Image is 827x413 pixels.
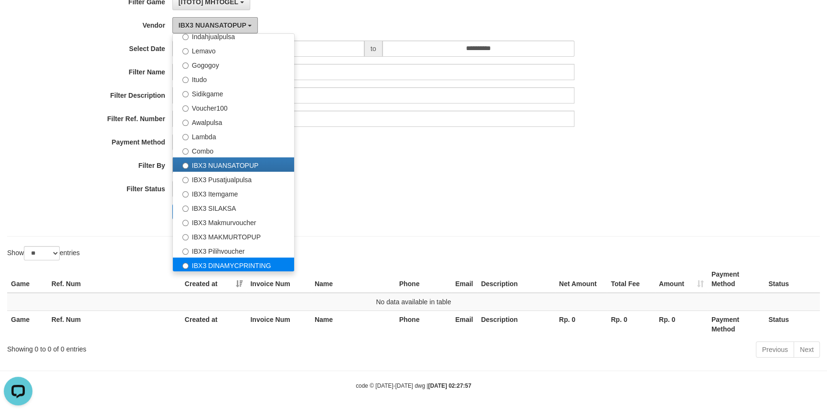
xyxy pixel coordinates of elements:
select: Showentries [24,246,60,260]
input: Combo [182,148,189,155]
label: Show entries [7,246,80,260]
input: IBX3 Pilihvoucher [182,248,189,255]
span: IBX3 NUANSATOPUP [179,21,246,29]
label: Lemavo [173,43,294,57]
th: Payment Method [708,310,765,338]
th: Ref. Num [48,266,181,293]
th: Phone [395,266,452,293]
th: Status [764,266,820,293]
th: Game [7,266,48,293]
input: IBX3 Itemgame [182,191,189,197]
small: code © [DATE]-[DATE] dwg | [356,382,471,389]
th: Game [7,310,48,338]
th: Name [311,310,395,338]
input: Voucher100 [182,105,189,112]
label: Itudo [173,72,294,86]
input: Lemavo [182,48,189,54]
input: Itudo [182,77,189,83]
input: IBX3 DINAMYCPRINTING [182,263,189,269]
label: IBX3 Makmurvoucher [173,215,294,229]
input: Sidikgame [182,91,189,97]
input: Indahjualpulsa [182,34,189,40]
span: to [364,41,382,57]
label: Voucher100 [173,100,294,114]
th: Amount: activate to sort column ascending [655,266,708,293]
a: Next [794,341,820,358]
label: Indahjualpulsa [173,29,294,43]
th: Rp. 0 [607,310,655,338]
input: IBX3 MAKMURTOPUP [182,234,189,240]
input: Awalpulsa [182,120,189,126]
label: IBX3 DINAMYCPRINTING [173,258,294,272]
input: IBX3 Pusatjualpulsa [182,177,189,183]
td: No data available in table [7,293,820,311]
label: Sidikgame [173,86,294,100]
th: Rp. 0 [555,310,607,338]
th: Email [451,310,477,338]
th: Description [477,310,555,338]
th: Net Amount [555,266,607,293]
label: Lambda [173,129,294,143]
input: IBX3 Makmurvoucher [182,220,189,226]
button: IBX3 NUANSATOPUP [172,17,258,33]
label: IBX3 MAKMURTOPUP [173,229,294,243]
label: IBX3 NUANSATOPUP [173,157,294,172]
label: IBX3 Pilihvoucher [173,243,294,258]
label: IBX3 SILAKSA [173,200,294,215]
th: Rp. 0 [655,310,708,338]
label: Awalpulsa [173,114,294,129]
th: Invoice Num [246,310,310,338]
label: Combo [173,143,294,157]
th: Payment Method [708,266,765,293]
th: Description [477,266,555,293]
strong: [DATE] 02:27:57 [428,382,471,389]
th: Invoice Num [246,266,310,293]
th: Name [311,266,395,293]
th: Total Fee [607,266,655,293]
input: IBX3 SILAKSA [182,206,189,212]
label: Gogogoy [173,57,294,72]
div: Showing 0 to 0 of 0 entries [7,341,338,354]
label: IBX3 Itemgame [173,186,294,200]
input: Lambda [182,134,189,140]
th: Ref. Num [48,310,181,338]
th: Phone [395,310,452,338]
input: IBX3 NUANSATOPUP [182,163,189,169]
a: Previous [756,341,794,358]
button: Open LiveChat chat widget [4,4,32,32]
th: Email [451,266,477,293]
label: IBX3 Pusatjualpulsa [173,172,294,186]
th: Status [764,310,820,338]
th: Created at: activate to sort column ascending [181,266,247,293]
th: Created at [181,310,247,338]
input: Gogogoy [182,62,189,69]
